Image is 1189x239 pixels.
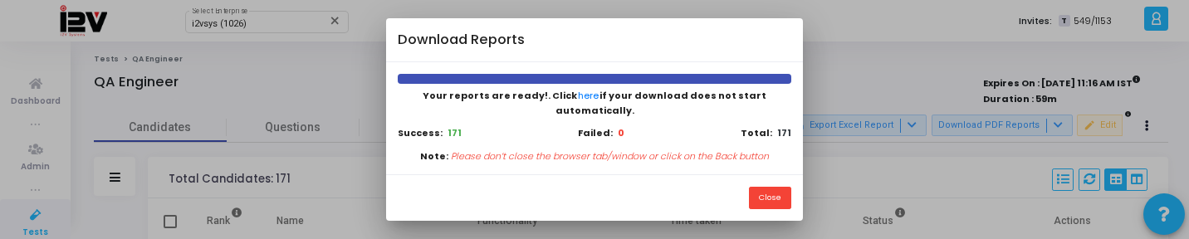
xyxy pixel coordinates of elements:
[398,30,525,51] h4: Download Reports
[420,149,448,163] b: Note:
[448,126,462,139] b: 171
[777,126,791,139] b: 171
[749,187,791,209] button: Close
[578,126,613,140] b: Failed:
[741,126,772,139] b: Total:
[577,88,599,104] button: here
[618,126,624,140] b: 0
[398,126,443,139] b: Success:
[451,149,769,163] p: Please don’t close the browser tab/window or click on the Back button
[423,89,766,117] span: Your reports are ready!. Click if your download does not start automatically.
